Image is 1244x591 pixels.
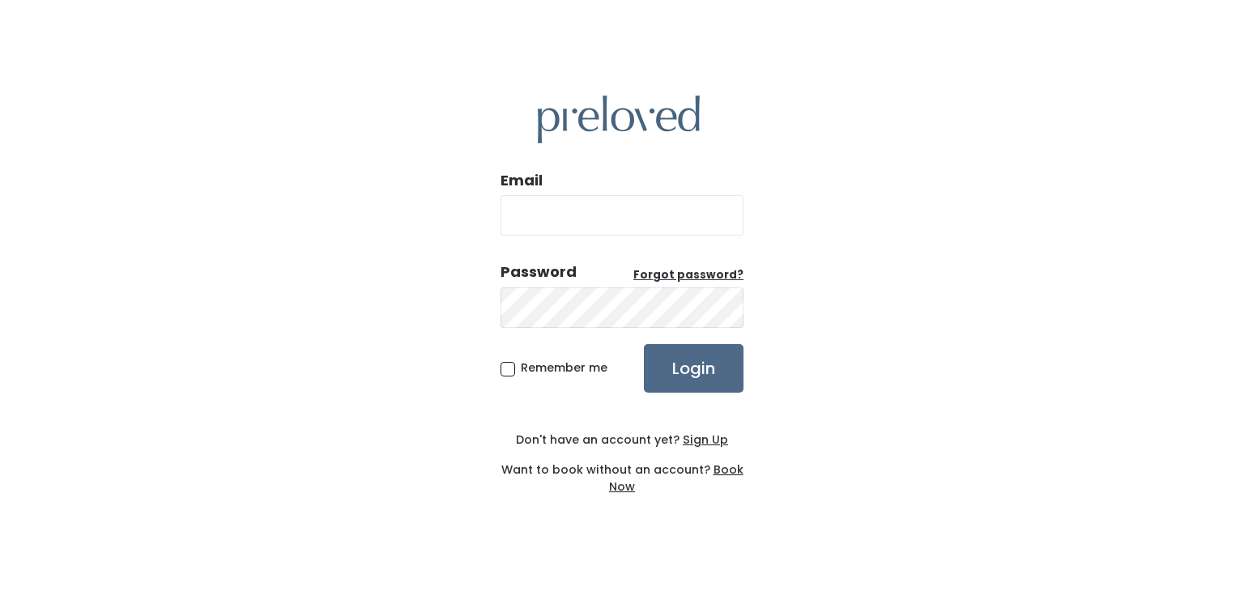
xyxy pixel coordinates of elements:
[501,449,743,495] div: Want to book without an account?
[501,261,577,283] div: Password
[644,344,743,393] input: Login
[609,461,743,495] a: Book Now
[683,432,728,448] u: Sign Up
[501,170,543,191] label: Email
[501,432,743,449] div: Don't have an account yet?
[633,267,743,283] a: Forgot password?
[521,359,607,376] span: Remember me
[680,432,728,448] a: Sign Up
[538,96,700,143] img: preloved logo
